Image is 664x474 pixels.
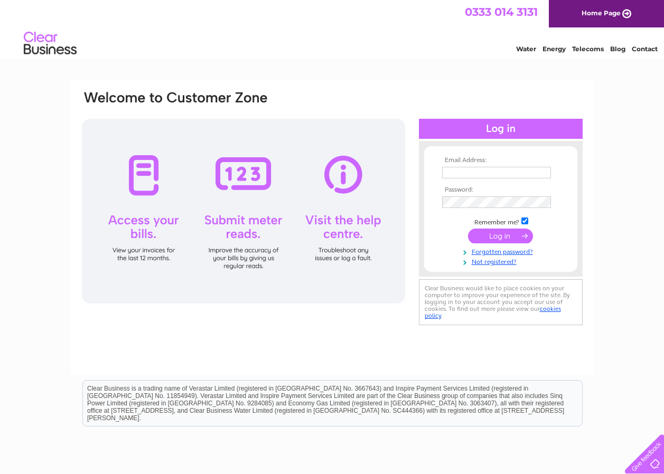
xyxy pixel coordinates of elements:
[465,5,538,18] a: 0333 014 3131
[425,305,561,319] a: cookies policy
[442,246,562,256] a: Forgotten password?
[632,45,658,53] a: Contact
[516,45,536,53] a: Water
[572,45,604,53] a: Telecoms
[23,27,77,60] img: logo.png
[543,45,566,53] a: Energy
[610,45,625,53] a: Blog
[468,229,533,243] input: Submit
[439,186,562,194] th: Password:
[419,279,583,325] div: Clear Business would like to place cookies on your computer to improve your experience of the sit...
[83,6,582,51] div: Clear Business is a trading name of Verastar Limited (registered in [GEOGRAPHIC_DATA] No. 3667643...
[439,216,562,226] td: Remember me?
[439,157,562,164] th: Email Address:
[442,256,562,266] a: Not registered?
